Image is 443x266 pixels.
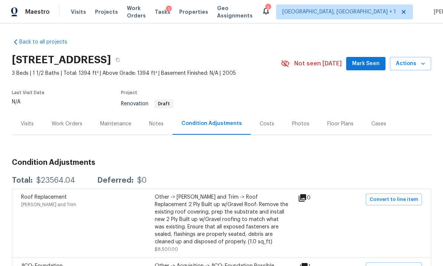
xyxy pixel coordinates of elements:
div: Notes [149,120,164,128]
span: Draft [155,102,173,106]
span: Renovation [121,101,174,106]
div: Photos [292,120,309,128]
div: Condition Adjustments [181,120,242,127]
span: Properties [179,8,208,16]
span: 3 Beds | 1 1/2 Baths | Total: 1394 ft² | Above Grade: 1394 ft² | Basement Finished: N/A | 2005 [12,70,281,77]
span: Last Visit Date [12,90,45,95]
div: Deferred: [97,177,134,184]
button: Mark Seen [346,57,385,71]
div: Costs [260,120,274,128]
button: Copy Address [111,53,124,67]
span: Work Orders [127,4,146,19]
div: $0 [137,177,147,184]
span: Tasks [155,9,170,15]
h3: Condition Adjustments [12,159,431,166]
div: 2 [265,4,270,12]
a: Back to all projects [12,38,83,46]
span: Mark Seen [352,59,380,68]
span: [PERSON_NAME] and Trim [21,202,76,207]
span: $8,500.00 [155,247,178,251]
div: $23564.04 [36,177,75,184]
span: Geo Assignments [217,4,253,19]
span: [GEOGRAPHIC_DATA], [GEOGRAPHIC_DATA] + 1 [282,8,396,16]
div: Floor Plans [327,120,354,128]
span: Not seen [DATE] [294,60,342,67]
div: Visits [21,120,34,128]
button: Convert to line item [366,193,422,205]
button: Actions [390,57,431,71]
span: Projects [95,8,118,16]
div: Maintenance [100,120,131,128]
div: 1 [166,6,172,13]
span: Actions [396,59,425,68]
div: Other -> [PERSON_NAME] and Trim -> Roof Replacement 2 Ply Built up w/Gravel Roof: Remove the exis... [155,193,288,246]
div: N/A [12,99,45,105]
span: Visits [71,8,86,16]
div: 0 [298,193,334,202]
span: Maestro [25,8,50,16]
span: Project [121,90,137,95]
h2: [STREET_ADDRESS] [12,56,111,64]
div: Cases [371,120,386,128]
div: Work Orders [52,120,82,128]
span: Roof Replacement [21,195,67,200]
span: Convert to line item [370,195,418,204]
div: Total: [12,177,33,184]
